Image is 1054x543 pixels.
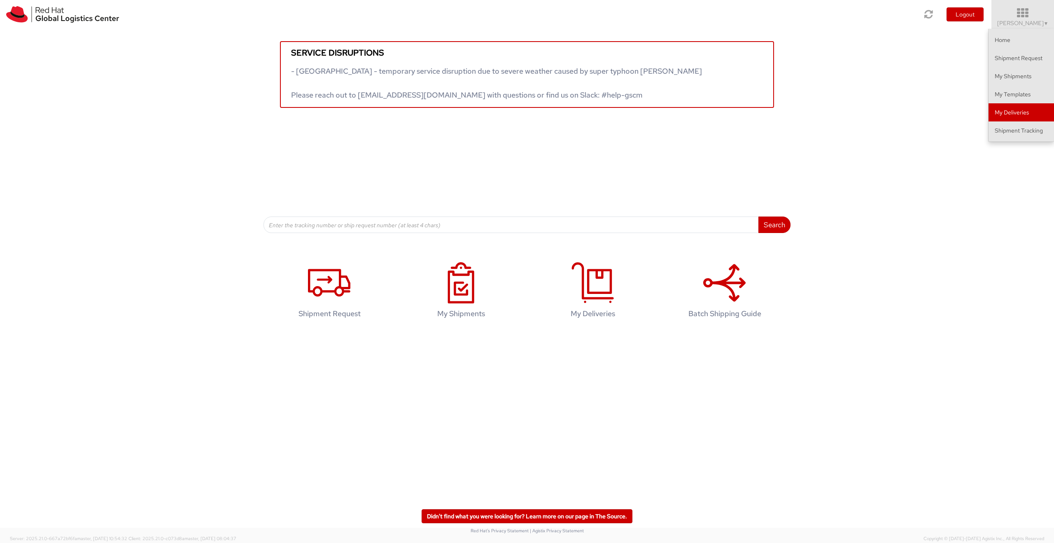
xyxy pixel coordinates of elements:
[989,103,1054,121] a: My Deliveries
[989,121,1054,140] a: Shipment Tracking
[399,254,523,331] a: My Shipments
[471,528,529,534] a: Red Hat's Privacy Statement
[10,536,127,541] span: Server: 2025.21.0-667a72bf6fa
[540,310,646,318] h4: My Deliveries
[408,310,514,318] h4: My Shipments
[947,7,984,21] button: Logout
[291,66,702,100] span: - [GEOGRAPHIC_DATA] - temporary service disruption due to severe weather caused by super typhoon ...
[530,528,584,534] a: | Agistix Privacy Statement
[989,85,1054,103] a: My Templates
[276,310,382,318] h4: Shipment Request
[989,31,1054,49] a: Home
[128,536,236,541] span: Client: 2025.21.0-c073d8a
[1044,20,1049,27] span: ▼
[184,536,236,541] span: master, [DATE] 08:04:37
[263,217,759,233] input: Enter the tracking number or ship request number (at least 4 chars)
[663,254,786,331] a: Batch Shipping Guide
[989,67,1054,85] a: My Shipments
[291,48,763,57] h5: Service disruptions
[997,19,1049,27] span: [PERSON_NAME]
[422,509,632,523] a: Didn't find what you were looking for? Learn more on our page in The Source.
[280,41,774,108] a: Service disruptions - [GEOGRAPHIC_DATA] - temporary service disruption due to severe weather caus...
[923,536,1044,542] span: Copyright © [DATE]-[DATE] Agistix Inc., All Rights Reserved
[268,254,391,331] a: Shipment Request
[77,536,127,541] span: master, [DATE] 10:54:32
[672,310,778,318] h4: Batch Shipping Guide
[531,254,655,331] a: My Deliveries
[6,6,119,23] img: rh-logistics-00dfa346123c4ec078e1.svg
[989,49,1054,67] a: Shipment Request
[758,217,790,233] button: Search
